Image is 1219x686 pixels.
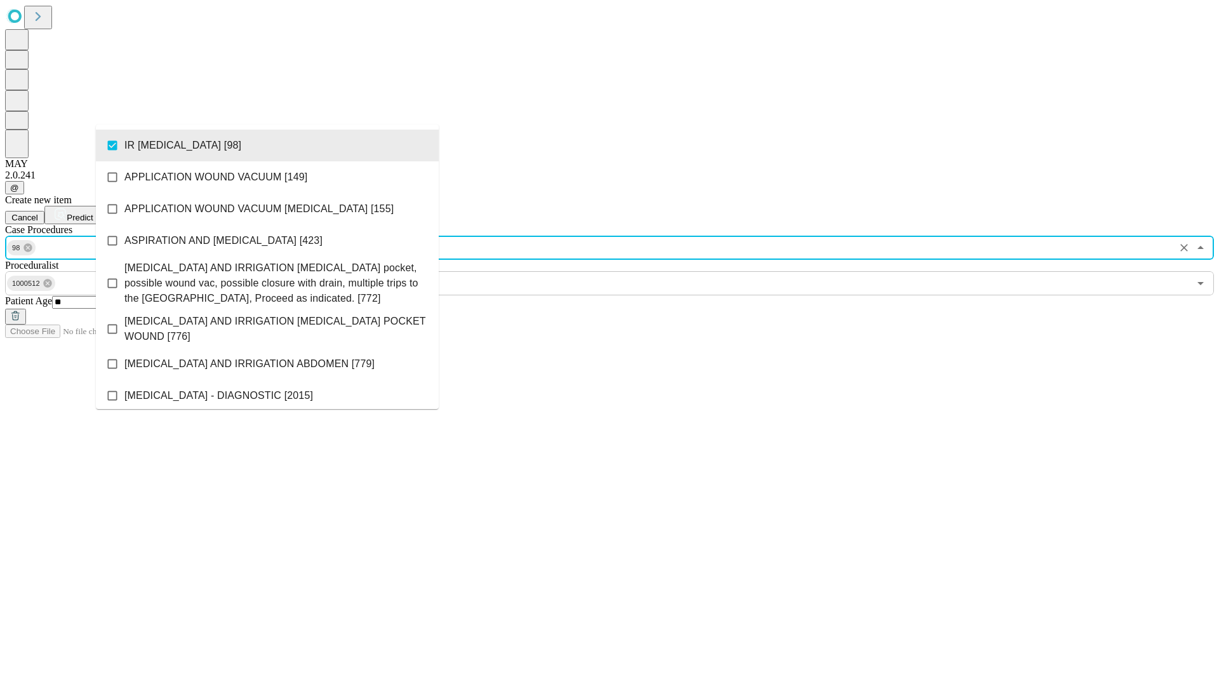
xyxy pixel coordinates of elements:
[7,276,55,291] div: 1000512
[7,276,45,291] span: 1000512
[124,201,394,217] span: APPLICATION WOUND VACUUM [MEDICAL_DATA] [155]
[124,260,429,306] span: [MEDICAL_DATA] AND IRRIGATION [MEDICAL_DATA] pocket, possible wound vac, possible closure with dr...
[10,183,19,192] span: @
[124,233,323,248] span: ASPIRATION AND [MEDICAL_DATA] [423]
[1192,274,1209,292] button: Open
[124,356,375,372] span: [MEDICAL_DATA] AND IRRIGATION ABDOMEN [779]
[5,295,52,306] span: Patient Age
[1192,239,1209,257] button: Close
[7,240,36,255] div: 98
[5,211,44,224] button: Cancel
[5,170,1214,181] div: 2.0.241
[44,206,103,224] button: Predict
[124,138,241,153] span: IR [MEDICAL_DATA] [98]
[5,181,24,194] button: @
[5,260,58,271] span: Proceduralist
[1175,239,1193,257] button: Clear
[67,213,93,222] span: Predict
[5,194,72,205] span: Create new item
[7,241,25,255] span: 98
[5,224,72,235] span: Scheduled Procedure
[5,158,1214,170] div: MAY
[124,388,313,403] span: [MEDICAL_DATA] - DIAGNOSTIC [2015]
[124,314,429,344] span: [MEDICAL_DATA] AND IRRIGATION [MEDICAL_DATA] POCKET WOUND [776]
[11,213,38,222] span: Cancel
[124,170,307,185] span: APPLICATION WOUND VACUUM [149]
